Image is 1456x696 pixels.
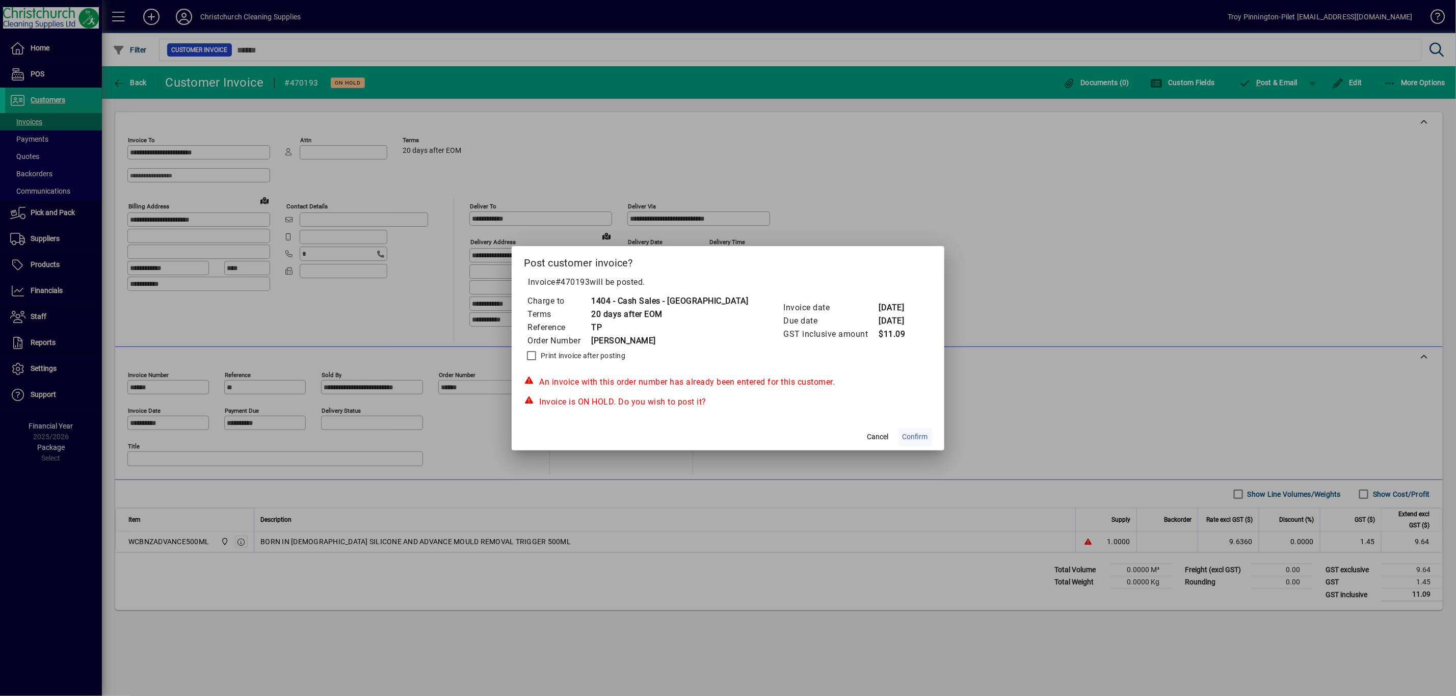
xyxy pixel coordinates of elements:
td: Charge to [527,295,591,308]
td: Terms [527,308,591,321]
td: $11.09 [879,328,919,341]
td: TP [591,321,749,334]
p: Invoice will be posted . [524,276,932,288]
span: #470193 [555,277,590,287]
button: Confirm [898,428,932,446]
div: An invoice with this order number has already been entered for this customer. [524,376,932,388]
td: [PERSON_NAME] [591,334,749,347]
td: Order Number [527,334,591,347]
label: Print invoice after posting [539,351,625,361]
td: Invoice date [783,301,879,314]
h2: Post customer invoice? [512,246,944,276]
span: Cancel [867,432,889,442]
td: Reference [527,321,591,334]
td: Due date [783,314,879,328]
td: 20 days after EOM [591,308,749,321]
span: Confirm [903,432,928,442]
td: GST inclusive amount [783,328,879,341]
button: Cancel [862,428,894,446]
td: [DATE] [879,301,919,314]
td: [DATE] [879,314,919,328]
td: 1404 - Cash Sales - [GEOGRAPHIC_DATA] [591,295,749,308]
div: Invoice is ON HOLD. Do you wish to post it? [524,396,932,408]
